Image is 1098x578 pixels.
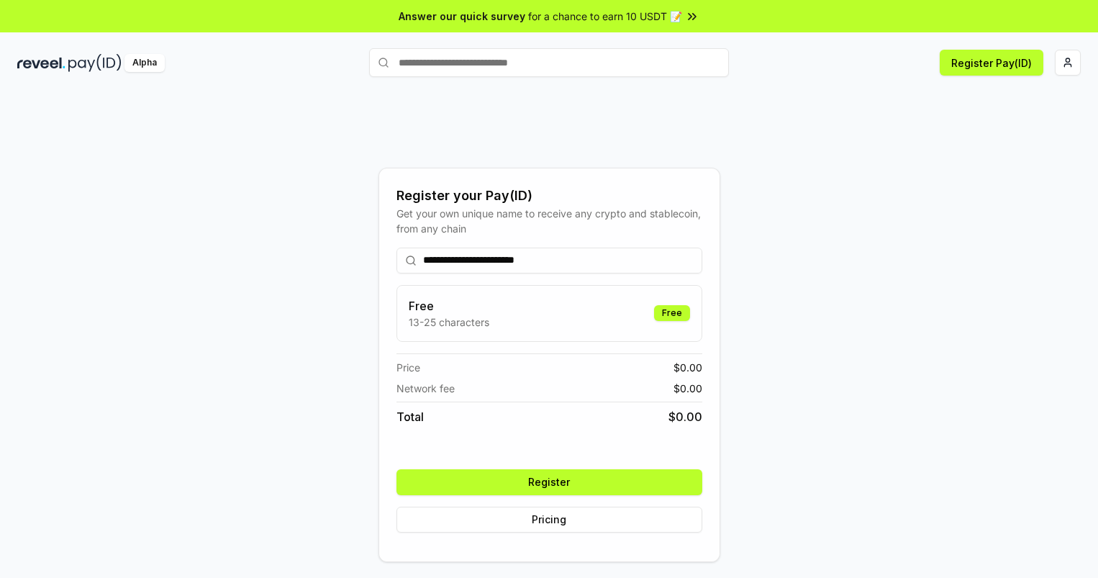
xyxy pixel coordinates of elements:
[396,186,702,206] div: Register your Pay(ID)
[396,507,702,533] button: Pricing
[396,360,420,375] span: Price
[68,54,122,72] img: pay_id
[409,315,489,330] p: 13-25 characters
[399,9,525,24] span: Answer our quick survey
[396,408,424,425] span: Total
[396,469,702,495] button: Register
[654,305,690,321] div: Free
[940,50,1043,76] button: Register Pay(ID)
[668,408,702,425] span: $ 0.00
[528,9,682,24] span: for a chance to earn 10 USDT 📝
[673,381,702,396] span: $ 0.00
[673,360,702,375] span: $ 0.00
[124,54,165,72] div: Alpha
[396,381,455,396] span: Network fee
[396,206,702,236] div: Get your own unique name to receive any crypto and stablecoin, from any chain
[409,297,489,315] h3: Free
[17,54,65,72] img: reveel_dark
